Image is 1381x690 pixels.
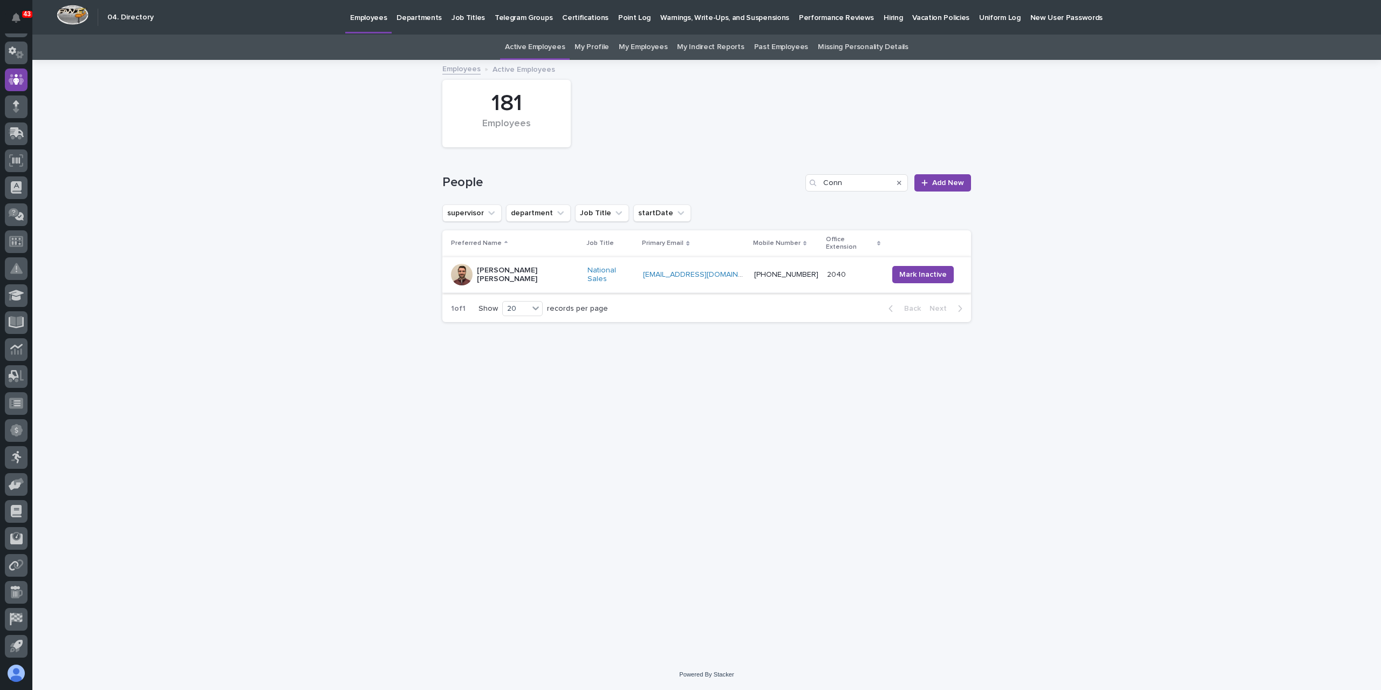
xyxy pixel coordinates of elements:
div: 181 [461,90,552,117]
p: Preferred Name [451,237,502,249]
a: Past Employees [754,35,809,60]
p: Job Title [586,237,614,249]
button: Back [880,304,925,313]
span: Back [898,305,921,312]
div: Notifications43 [13,13,28,30]
p: Office Extension [826,234,874,254]
p: 2040 [827,268,848,279]
a: Powered By Stacker [679,671,734,678]
a: National Sales [587,266,635,284]
p: records per page [547,304,608,313]
a: My Profile [575,35,609,60]
p: Mobile Number [753,237,801,249]
tr: [PERSON_NAME] [PERSON_NAME]National Sales [EMAIL_ADDRESS][DOMAIN_NAME] [PHONE_NUMBER]20402040 Mar... [442,257,971,293]
button: supervisor [442,204,502,222]
span: Add New [932,179,964,187]
span: Mark Inactive [899,269,947,280]
a: My Indirect Reports [677,35,744,60]
button: Job Title [575,204,629,222]
a: Active Employees [505,35,565,60]
p: [PERSON_NAME] [PERSON_NAME] [477,266,579,284]
button: department [506,204,571,222]
a: [PHONE_NUMBER] [754,271,818,278]
img: Workspace Logo [57,5,88,25]
p: Primary Email [642,237,683,249]
a: Missing Personality Details [818,35,908,60]
button: Mark Inactive [892,266,954,283]
button: Next [925,304,971,313]
h1: People [442,175,801,190]
button: startDate [633,204,691,222]
p: 43 [24,10,31,18]
a: Employees [442,62,481,74]
h2: 04. Directory [107,13,154,22]
div: Employees [461,118,552,141]
div: 20 [503,303,529,315]
a: [EMAIL_ADDRESS][DOMAIN_NAME] [643,271,765,278]
p: Active Employees [493,63,555,74]
a: My Employees [619,35,667,60]
p: Show [478,304,498,313]
button: Notifications [5,6,28,29]
p: 1 of 1 [442,296,474,322]
span: Next [929,305,953,312]
a: Add New [914,174,971,192]
input: Search [805,174,908,192]
button: users-avatar [5,662,28,685]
